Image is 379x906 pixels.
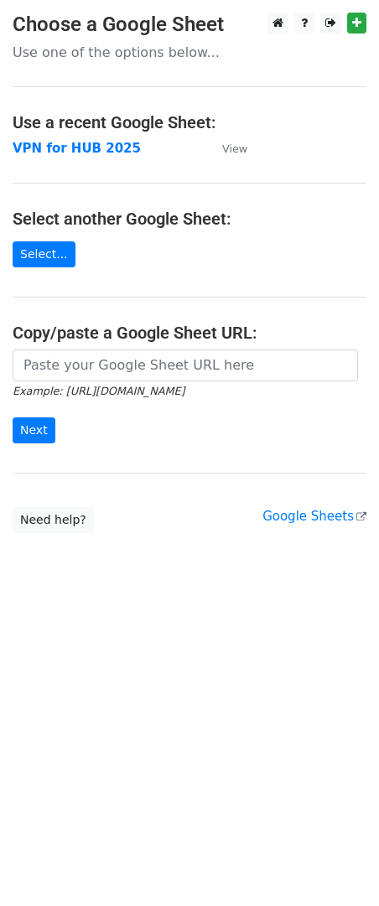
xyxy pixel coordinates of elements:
a: View [205,141,247,156]
h4: Copy/paste a Google Sheet URL: [13,323,366,343]
input: Next [13,417,55,443]
input: Paste your Google Sheet URL here [13,349,358,381]
h3: Choose a Google Sheet [13,13,366,37]
a: Google Sheets [262,509,366,524]
small: Example: [URL][DOMAIN_NAME] [13,385,184,397]
h4: Use a recent Google Sheet: [13,112,366,132]
a: Select... [13,241,75,267]
h4: Select another Google Sheet: [13,209,366,229]
a: VPN for HUB 2025 [13,141,141,156]
small: View [222,142,247,155]
p: Use one of the options below... [13,44,366,61]
a: Need help? [13,507,94,533]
